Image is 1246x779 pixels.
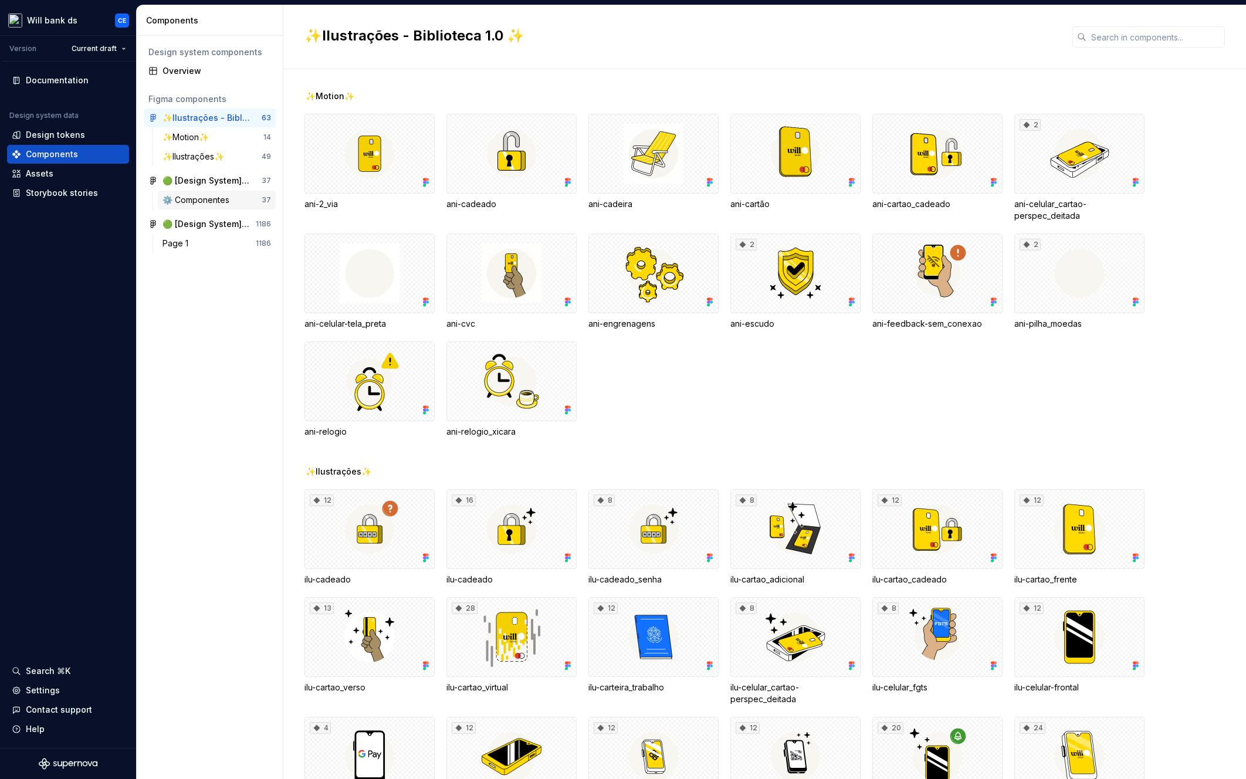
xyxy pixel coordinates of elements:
[144,215,276,233] a: 🟢 [Design System] Iconografia1186
[446,682,577,693] div: ilu-cartao_virtual
[872,318,1003,330] div: ani-feedback-sem_conexao
[26,129,85,141] div: Design tokens
[2,8,134,33] button: Will bank dsCE
[446,233,577,330] div: ani-cvc
[446,574,577,585] div: ilu-cadeado
[452,602,478,614] div: 28
[7,681,129,700] a: Settings
[730,489,861,585] div: 8ilu-cartao_adicional
[162,131,214,143] div: ✨Motion✨
[144,62,276,80] a: Overview
[7,164,129,183] a: Assets
[872,198,1003,210] div: ani-cartao_cadeado
[730,198,861,210] div: ani-cartão
[872,489,1003,585] div: 12ilu-cartao_cadeado
[304,341,435,438] div: ani-relogio
[872,114,1003,222] div: ani-cartao_cadeado
[304,233,435,330] div: ani-celular-tela_preta
[878,602,899,614] div: 8
[730,682,861,705] div: ilu-celular_cartao-perspec_deitada
[162,194,234,206] div: ⚙️ Componentes
[144,171,276,190] a: 🟢 [Design System] Componentes App37
[27,15,77,26] div: Will bank ds
[7,71,129,90] a: Documentation
[878,495,902,506] div: 12
[310,602,334,614] div: 13
[310,722,331,734] div: 4
[162,175,250,187] div: 🟢 [Design System] Componentes App
[872,597,1003,705] div: 8ilu-celular_fgts
[736,495,757,506] div: 8
[446,114,577,222] div: ani-cadeado
[304,597,435,705] div: 13ilu-cartao_verso
[446,318,577,330] div: ani-cvc
[736,722,760,734] div: 12
[736,239,757,250] div: 2
[118,16,126,25] div: CE
[39,758,97,770] a: Supernova Logo
[26,723,45,735] div: Help
[7,720,129,739] button: Help
[162,238,193,249] div: Page 1
[446,426,577,438] div: ani-relogio_xicara
[304,198,435,210] div: ani-2_via
[588,233,719,330] div: ani-engrenagens
[594,602,618,614] div: 12
[1014,318,1145,330] div: ani-pilha_moedas
[588,682,719,693] div: ilu-carteira_trabalho
[304,574,435,585] div: ilu-cadeado
[262,176,271,185] div: 37
[26,187,98,199] div: Storybook stories
[446,198,577,210] div: ani-cadeado
[262,113,271,123] div: 63
[872,233,1003,330] div: ani-feedback-sem_conexao
[304,426,435,438] div: ani-relogio
[9,44,36,53] div: Version
[730,574,861,585] div: ilu-cartao_adicional
[1020,495,1044,506] div: 12
[26,665,70,677] div: Search ⌘K
[26,704,92,716] div: Contact support
[872,574,1003,585] div: ilu-cartao_cadeado
[144,109,276,127] a: ✨Ilustrações - Biblioteca 1.0 ✨63
[256,239,271,248] div: 1186
[306,466,371,477] span: ✨Ilustrações✨
[446,341,577,438] div: ani-relogio_xicara
[162,112,250,124] div: ✨Ilustrações - Biblioteca 1.0 ✨
[446,489,577,585] div: 16ilu-cadeado
[588,114,719,222] div: ani-cadeira
[66,40,131,57] button: Current draft
[1014,233,1145,330] div: 2ani-pilha_moedas
[158,128,276,147] a: ✨Motion✨14
[588,574,719,585] div: ilu-cadeado_senha
[304,489,435,585] div: 12ilu-cadeado
[452,722,476,734] div: 12
[158,234,276,253] a: Page 11186
[1020,119,1041,131] div: 2
[446,597,577,705] div: 28ilu-cartao_virtual
[878,722,903,734] div: 20
[588,318,719,330] div: ani-engrenagens
[588,489,719,585] div: 8ilu-cadeado_senha
[730,114,861,222] div: ani-cartão
[26,148,78,160] div: Components
[1014,597,1145,705] div: 12ilu-celular-frontal
[263,133,271,142] div: 14
[452,495,476,506] div: 16
[7,145,129,164] a: Components
[1020,722,1045,734] div: 24
[730,233,861,330] div: 2ani-escudo
[148,46,271,58] div: Design system components
[162,151,229,162] div: ✨Ilustrações✨
[1014,198,1145,222] div: ani-celular_cartao-perspec_deitada
[262,152,271,161] div: 49
[7,700,129,719] button: Contact support
[26,168,53,179] div: Assets
[304,318,435,330] div: ani-celular-tela_preta
[1020,602,1044,614] div: 12
[310,495,334,506] div: 12
[1020,239,1041,250] div: 2
[304,114,435,222] div: ani-2_via
[158,191,276,209] a: ⚙️ Componentes37
[162,65,271,77] div: Overview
